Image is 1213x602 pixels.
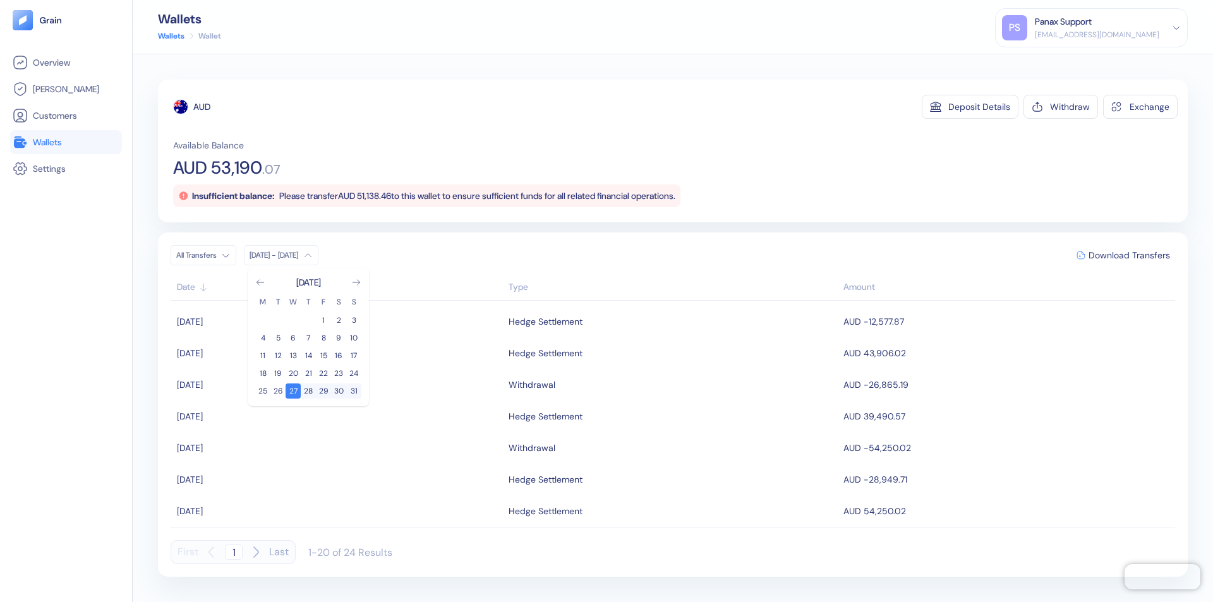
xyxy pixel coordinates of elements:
[509,469,582,490] div: Hedge Settlement
[948,102,1010,111] div: Deposit Details
[1071,246,1175,265] button: Download Transfers
[316,313,331,328] button: 1
[840,369,1175,400] td: AUD -26,865.19
[331,348,346,363] button: 16
[1023,95,1098,119] button: Withdraw
[301,330,316,346] button: 7
[255,366,270,381] button: 18
[301,348,316,363] button: 14
[270,330,286,346] button: 5
[840,400,1175,432] td: AUD 39,490.57
[33,109,77,122] span: Customers
[250,250,298,260] div: [DATE] - [DATE]
[331,366,346,381] button: 23
[346,313,361,328] button: 3
[270,348,286,363] button: 12
[171,432,505,464] td: [DATE]
[33,56,70,69] span: Overview
[173,139,244,152] span: Available Balance
[316,296,331,308] th: Friday
[840,495,1175,527] td: AUD 54,250.02
[286,296,301,308] th: Wednesday
[840,432,1175,464] td: AUD -54,250.02
[346,383,361,399] button: 31
[840,306,1175,337] td: AUD -12,577.87
[13,55,119,70] a: Overview
[922,95,1018,119] button: Deposit Details
[279,190,675,202] span: Please transfer AUD 51,138.46 to this wallet to ensure sufficient funds for all related financial...
[509,374,555,395] div: Withdrawal
[331,296,346,308] th: Saturday
[269,540,289,564] button: Last
[255,277,265,287] button: Go to previous month
[171,495,505,527] td: [DATE]
[193,100,210,113] div: AUD
[177,280,502,294] div: Sort ascending
[286,366,301,381] button: 20
[244,245,318,265] button: [DATE] - [DATE]
[346,296,361,308] th: Sunday
[13,161,119,176] a: Settings
[286,330,301,346] button: 6
[331,383,346,399] button: 30
[308,546,392,559] div: 1-20 of 24 Results
[171,464,505,495] td: [DATE]
[158,13,221,25] div: Wallets
[255,348,270,363] button: 11
[331,313,346,328] button: 2
[316,330,331,346] button: 8
[331,330,346,346] button: 9
[39,16,63,25] img: logo
[316,366,331,381] button: 22
[1103,95,1178,119] button: Exchange
[270,296,286,308] th: Tuesday
[1125,564,1200,589] iframe: Chatra live chat
[351,277,361,287] button: Go to next month
[158,30,184,42] a: Wallets
[13,108,119,123] a: Customers
[255,330,270,346] button: 4
[1089,251,1170,260] span: Download Transfers
[13,10,33,30] img: logo-tablet-V2.svg
[178,540,198,564] button: First
[316,383,331,399] button: 29
[270,383,286,399] button: 26
[301,296,316,308] th: Thursday
[255,383,270,399] button: 25
[13,81,119,97] a: [PERSON_NAME]
[262,163,281,176] span: . 07
[301,366,316,381] button: 21
[286,348,301,363] button: 13
[316,348,331,363] button: 15
[1002,15,1027,40] div: PS
[171,369,505,400] td: [DATE]
[296,276,321,289] div: [DATE]
[286,383,301,399] button: 27
[173,159,262,177] span: AUD 53,190
[843,280,1169,294] div: Sort descending
[346,348,361,363] button: 17
[840,337,1175,369] td: AUD 43,906.02
[1050,102,1090,111] div: Withdraw
[1035,15,1092,28] div: Panax Support
[33,162,66,175] span: Settings
[509,280,837,294] div: Sort ascending
[301,383,316,399] button: 28
[509,406,582,427] div: Hedge Settlement
[192,190,274,202] span: Insufficient balance:
[33,136,62,148] span: Wallets
[13,135,119,150] a: Wallets
[509,500,582,522] div: Hedge Settlement
[33,83,99,95] span: [PERSON_NAME]
[509,342,582,364] div: Hedge Settlement
[509,311,582,332] div: Hedge Settlement
[171,337,505,369] td: [DATE]
[509,437,555,459] div: Withdrawal
[346,330,361,346] button: 10
[1035,29,1159,40] div: [EMAIL_ADDRESS][DOMAIN_NAME]
[840,464,1175,495] td: AUD -28,949.71
[171,400,505,432] td: [DATE]
[255,296,270,308] th: Monday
